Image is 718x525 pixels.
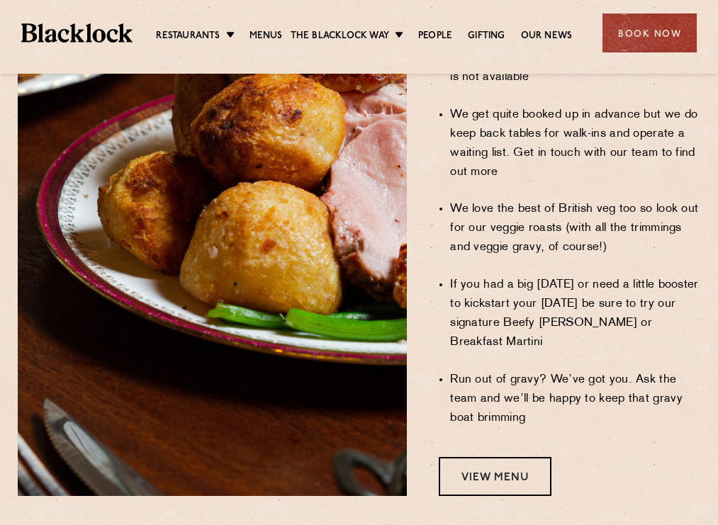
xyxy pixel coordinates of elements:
li: We love the best of British veg too so look out for our veggie roasts (with all the trimmings and... [450,200,700,257]
li: If you had a big [DATE] or need a little booster to kickstart your [DATE] be sure to try our sign... [450,276,700,352]
a: View Menu [439,457,551,496]
li: Run out of gravy? We’ve got you. Ask the team and we’ll be happy to keep that gravy boat brimming [450,371,700,428]
div: Book Now [602,13,697,52]
li: We get quite booked up in advance but we do keep back tables for walk-ins and operate a waiting l... [450,106,700,182]
a: Gifting [468,29,505,45]
a: People [418,29,452,45]
img: BL_Textured_Logo-footer-cropped.svg [21,23,133,43]
a: Our News [521,29,573,45]
a: Restaurants [156,29,220,45]
a: The Blacklock Way [291,29,389,45]
a: Menus [249,29,283,45]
